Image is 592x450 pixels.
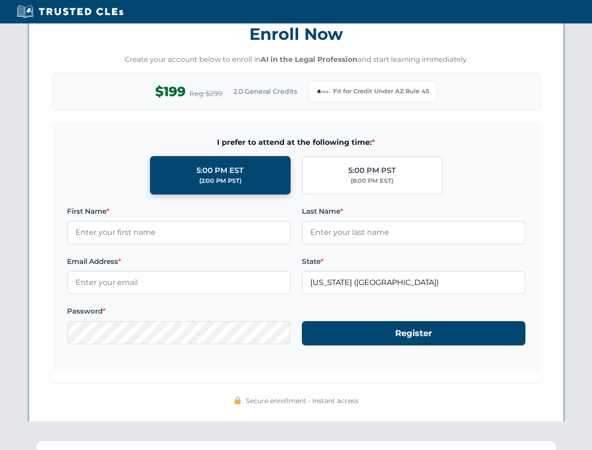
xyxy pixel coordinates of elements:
[155,81,186,102] span: $199
[189,88,222,99] span: Reg $299
[14,5,126,19] img: Trusted CLEs
[67,206,291,217] label: First Name
[67,221,291,244] input: Enter your first name
[333,87,429,96] span: Fit for Credit Under AZ Rule 45
[199,176,241,186] div: (2:00 PM PST)
[261,55,358,64] strong: AI in the Legal Profession
[52,54,540,65] p: Create your account below to enroll in and start learning immediately.
[233,86,297,97] span: 2.0 General Credits
[67,256,291,267] label: Email Address
[351,176,393,186] div: (8:00 PM EST)
[302,321,525,346] button: Register
[246,396,359,406] span: Secure enrollment • Instant access
[67,306,291,317] label: Password
[52,19,540,49] h3: Enroll Now
[302,206,525,217] label: Last Name
[302,256,525,267] label: State
[302,271,525,294] input: Arizona (AZ)
[348,165,396,177] div: 5:00 PM PST
[234,397,241,404] img: 🔒
[67,136,525,149] span: I prefer to attend at the following time:
[302,221,525,244] input: Enter your last name
[196,165,244,177] div: 5:00 PM EST
[67,271,291,294] input: Enter your email
[316,85,330,98] img: Arizona Bar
